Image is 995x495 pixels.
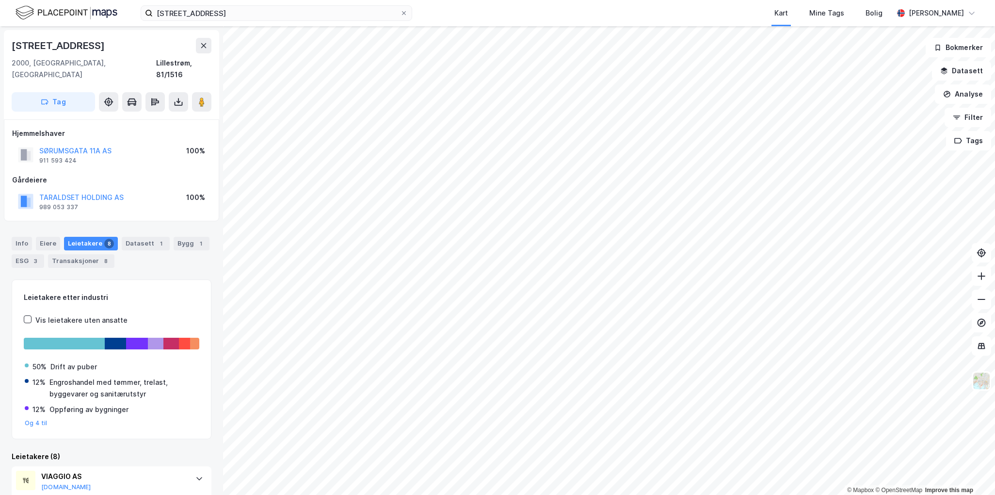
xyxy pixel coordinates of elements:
[39,157,77,165] div: 911 593 424
[935,84,991,104] button: Analyse
[947,448,995,495] iframe: Chat Widget
[24,292,199,303] div: Leietakere etter industri
[122,237,170,250] div: Datasett
[101,256,111,266] div: 8
[156,57,211,81] div: Lillestrøm, 81/1516
[64,237,118,250] div: Leietakere
[774,7,788,19] div: Kart
[35,314,128,326] div: Vis leietakere uten ansatte
[945,108,991,127] button: Filter
[12,254,44,268] div: ESG
[12,92,95,112] button: Tag
[186,192,205,203] div: 100%
[16,4,117,21] img: logo.f888ab2527a4732fd821a326f86c7f29.svg
[50,361,97,373] div: Drift av puber
[41,471,186,482] div: VIAGGIO AS
[32,377,46,388] div: 12%
[32,404,46,415] div: 12%
[41,483,91,491] button: [DOMAIN_NAME]
[809,7,844,19] div: Mine Tags
[39,203,78,211] div: 989 053 337
[12,237,32,250] div: Info
[12,128,211,139] div: Hjemmelshaver
[12,174,211,186] div: Gårdeiere
[866,7,883,19] div: Bolig
[12,38,107,53] div: [STREET_ADDRESS]
[174,237,209,250] div: Bygg
[972,372,991,390] img: Z
[104,239,114,248] div: 8
[932,61,991,81] button: Datasett
[36,237,60,250] div: Eiere
[49,377,198,400] div: Engroshandel med tømmer, trelast, byggevarer og sanitærutstyr
[926,38,991,57] button: Bokmerker
[875,487,922,494] a: OpenStreetMap
[153,6,400,20] input: Søk på adresse, matrikkel, gårdeiere, leietakere eller personer
[909,7,964,19] div: [PERSON_NAME]
[49,404,128,415] div: Oppføring av bygninger
[31,256,40,266] div: 3
[32,361,47,373] div: 50%
[925,487,973,494] a: Improve this map
[12,451,211,462] div: Leietakere (8)
[156,239,166,248] div: 1
[186,145,205,157] div: 100%
[946,131,991,150] button: Tags
[12,57,156,81] div: 2000, [GEOGRAPHIC_DATA], [GEOGRAPHIC_DATA]
[196,239,206,248] div: 1
[48,254,114,268] div: Transaksjoner
[847,487,874,494] a: Mapbox
[25,419,48,427] button: Og 4 til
